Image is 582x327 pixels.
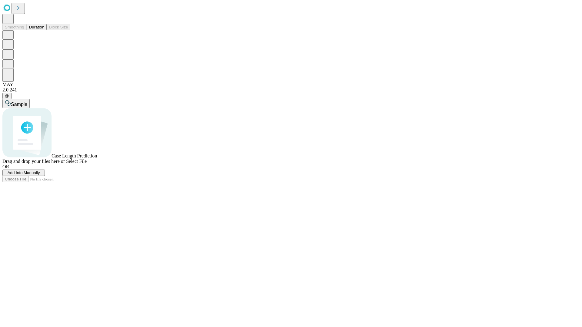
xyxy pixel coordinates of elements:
[27,24,47,30] button: Duration
[8,170,40,175] span: Add Info Manually
[2,93,12,99] button: @
[52,153,97,158] span: Case Length Prediction
[2,164,9,169] span: OR
[2,99,30,108] button: Sample
[2,159,65,164] span: Drag and drop your files here or
[66,159,87,164] span: Select File
[2,170,45,176] button: Add Info Manually
[5,94,9,98] span: @
[2,87,580,93] div: 2.0.241
[11,102,27,107] span: Sample
[2,24,27,30] button: Smoothing
[47,24,70,30] button: Block Size
[2,82,580,87] div: MAY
